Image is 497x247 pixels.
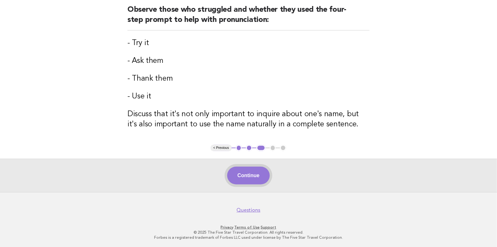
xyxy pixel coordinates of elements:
[127,56,370,66] h3: - Ask them
[221,225,234,230] a: Privacy
[127,91,370,102] h3: - Use it
[54,230,443,235] p: © 2025 The Five Star Travel Corporation. All rights reserved.
[54,225,443,230] p: · ·
[127,38,370,48] h3: - Try it
[127,5,370,30] h2: Observe those who struggled and whether they used the four-step prompt to help with pronunciation:
[246,145,252,151] button: 2
[235,225,260,230] a: Terms of Use
[127,109,370,130] h3: Discuss that it's not only important to inquire about one's name, but it's also important to use ...
[54,235,443,240] p: Forbes is a registered trademark of Forbes LLC used under license by The Five Star Travel Corpora...
[261,225,276,230] a: Support
[227,167,269,184] button: Continue
[237,207,261,213] a: Questions
[256,145,266,151] button: 3
[211,145,231,151] button: < Previous
[127,74,370,84] h3: - Thank them
[236,145,242,151] button: 1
